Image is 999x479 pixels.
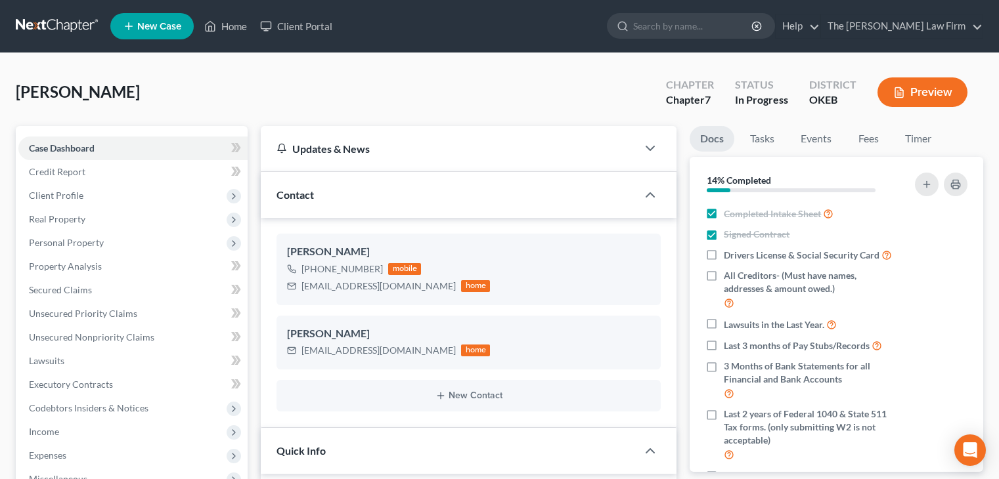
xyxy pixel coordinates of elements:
div: Chapter [666,77,714,93]
span: Lawsuits [29,355,64,366]
span: 3 Months of Bank Statements for all Financial and Bank Accounts [724,360,899,386]
span: 7 [705,93,711,106]
a: Executory Contracts [18,373,248,396]
button: Preview [877,77,967,107]
span: Last 2 years of Federal 1040 & State 511 Tax forms. (only submitting W2 is not acceptable) [724,407,899,447]
div: OKEB [809,93,856,108]
span: [PERSON_NAME] [16,82,140,101]
span: Codebtors Insiders & Notices [29,402,148,413]
div: home [461,344,490,356]
div: [EMAIL_ADDRESS][DOMAIN_NAME] [301,344,456,357]
span: Client Profile [29,190,83,201]
a: Lawsuits [18,349,248,373]
span: Quick Info [277,444,326,457]
div: mobile [388,263,421,275]
a: Tasks [740,126,785,152]
a: Timer [895,126,942,152]
div: [EMAIL_ADDRESS][DOMAIN_NAME] [301,280,456,293]
input: Search by name... [633,14,753,38]
a: Unsecured Priority Claims [18,302,248,325]
button: New Contact [287,390,650,401]
div: [PERSON_NAME] [287,244,650,260]
span: Lawsuits in the Last Year. [724,318,824,331]
a: Credit Report [18,160,248,184]
span: Unsecured Nonpriority Claims [29,331,154,343]
div: District [809,77,856,93]
span: Case Dashboard [29,142,95,154]
span: Drivers License & Social Security Card [724,249,879,262]
a: Home [198,14,254,38]
div: Status [735,77,788,93]
span: Expenses [29,449,66,461]
span: Contact [277,188,314,201]
span: Last 3 months of Pay Stubs/Records [724,339,870,352]
span: Credit Report [29,166,85,177]
a: Property Analysis [18,255,248,278]
a: Case Dashboard [18,136,248,160]
span: Property Analysis [29,260,102,272]
span: Real Property [29,213,85,224]
a: Fees [847,126,889,152]
span: Unsecured Priority Claims [29,308,137,319]
div: Open Intercom Messenger [954,434,986,466]
a: Help [776,14,820,38]
div: In Progress [735,93,788,108]
div: Updates & News [277,142,621,156]
div: [PERSON_NAME] [287,326,650,342]
a: Client Portal [254,14,339,38]
span: Personal Property [29,237,104,248]
a: Secured Claims [18,278,248,302]
span: New Case [137,22,181,31]
span: All Creditors- (Must have names, addresses & amount owed.) [724,269,899,295]
a: Events [790,126,842,152]
a: Unsecured Nonpriority Claims [18,325,248,349]
a: Docs [690,126,734,152]
span: Executory Contracts [29,379,113,390]
span: Signed Contract [724,228,789,241]
div: [PHONE_NUMBER] [301,262,383,276]
strong: 14% Completed [707,175,771,186]
a: The [PERSON_NAME] Law Firm [821,14,983,38]
span: Completed Intake Sheet [724,207,821,220]
div: home [461,280,490,292]
span: Income [29,426,59,437]
div: Chapter [666,93,714,108]
span: Secured Claims [29,284,92,295]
